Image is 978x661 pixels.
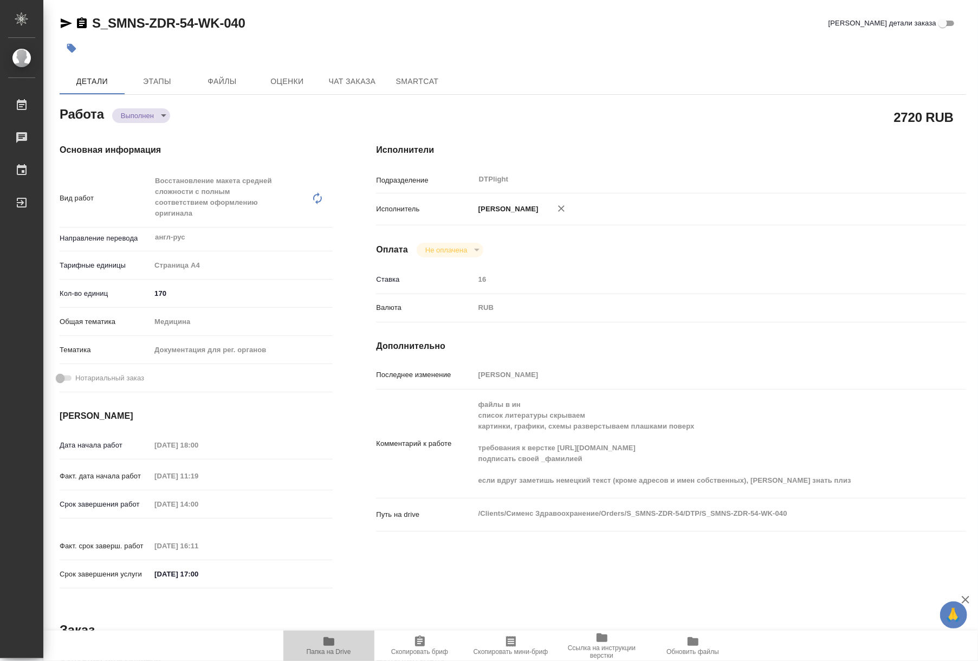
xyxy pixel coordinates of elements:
textarea: /Clients/Сименс Здравоохранение/Orders/S_SMNS-ZDR-54/DTP/S_SMNS-ZDR-54-WK-040 [475,504,917,523]
span: Нотариальный заказ [75,373,144,384]
p: Общая тематика [60,316,151,327]
p: Тарифные единицы [60,260,151,271]
span: Скопировать мини-бриф [474,648,548,656]
div: RUB [475,299,917,317]
h4: Исполнители [376,144,966,157]
p: Ставка [376,274,474,285]
span: Файлы [196,75,248,88]
p: Комментарий к работе [376,438,474,449]
button: Добавить тэг [60,36,83,60]
p: Срок завершения услуги [60,569,151,580]
span: 🙏 [944,604,963,626]
button: Ссылка на инструкции верстки [556,631,647,661]
input: Пустое поле [151,538,245,554]
h4: Дополнительно [376,340,966,353]
span: Оценки [261,75,313,88]
div: Медицина [151,313,333,331]
p: Путь на drive [376,509,474,520]
input: ✎ Введи что-нибудь [151,566,245,582]
p: Валюта [376,302,474,313]
input: ✎ Введи что-нибудь [151,286,333,301]
input: Пустое поле [151,496,245,512]
span: Этапы [131,75,183,88]
span: SmartCat [391,75,443,88]
button: Скопировать мини-бриф [465,631,556,661]
p: Исполнитель [376,204,474,215]
h2: Заказ [60,621,95,639]
h2: 2720 RUB [894,108,954,126]
p: Направление перевода [60,233,151,244]
p: Тематика [60,345,151,355]
input: Пустое поле [475,271,917,287]
h4: Основная информация [60,144,333,157]
div: Выполнен [112,108,170,123]
textarea: файлы в ин список литературы скрываем картинки, графики, схемы разверстываем плашками поверх треб... [475,396,917,490]
input: Пустое поле [151,437,245,453]
p: Срок завершения работ [60,499,151,510]
span: [PERSON_NAME] детали заказа [828,18,936,29]
p: Дата начала работ [60,440,151,451]
span: Обновить файлы [666,648,719,656]
span: Папка на Drive [307,648,351,656]
input: Пустое поле [475,367,917,383]
h4: [PERSON_NAME] [60,410,333,423]
button: 🙏 [940,601,967,628]
p: Вид работ [60,193,151,204]
button: Не оплачена [422,245,470,255]
h4: Оплата [376,243,408,256]
button: Папка на Drive [283,631,374,661]
button: Выполнен [118,111,157,120]
span: Чат заказа [326,75,378,88]
button: Удалить исполнителя [549,197,573,221]
p: Факт. срок заверш. работ [60,541,151,552]
input: Пустое поле [151,468,245,484]
span: Детали [66,75,118,88]
button: Скопировать ссылку для ЯМессенджера [60,17,73,30]
p: [PERSON_NAME] [475,204,539,215]
p: Последнее изменение [376,370,474,380]
button: Скопировать ссылку [75,17,88,30]
p: Кол-во единиц [60,288,151,299]
p: Подразделение [376,175,474,186]
div: Выполнен [417,243,483,257]
span: Скопировать бриф [391,648,448,656]
button: Скопировать бриф [374,631,465,661]
span: Ссылка на инструкции верстки [563,644,641,659]
div: Страница А4 [151,256,333,275]
button: Обновить файлы [647,631,739,661]
div: Документация для рег. органов [151,341,333,359]
h2: Работа [60,103,104,123]
p: Факт. дата начала работ [60,471,151,482]
a: S_SMNS-ZDR-54-WK-040 [92,16,245,30]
